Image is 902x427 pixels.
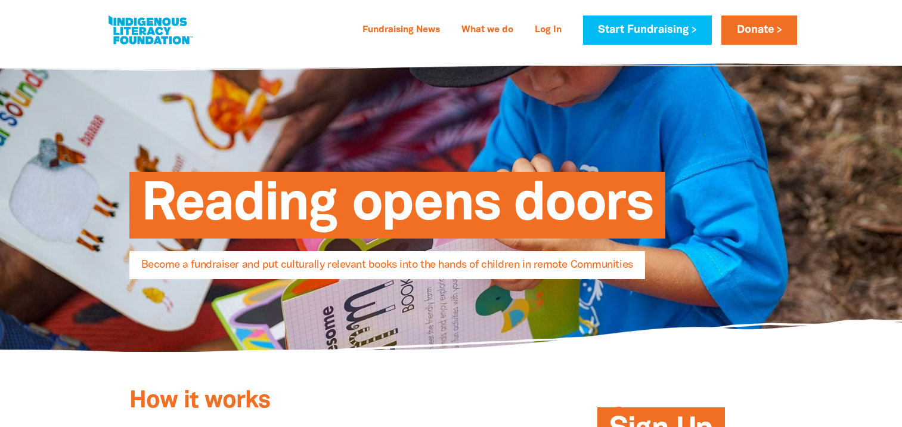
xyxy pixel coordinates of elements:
[141,260,633,279] span: Become a fundraiser and put culturally relevant books into the hands of children in remote Commun...
[528,21,569,40] a: Log In
[583,16,712,45] a: Start Fundraising
[454,21,520,40] a: What we do
[355,21,447,40] a: Fundraising News
[141,181,653,239] span: Reading opens doors
[721,16,796,45] a: Donate
[129,390,270,412] span: How it works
